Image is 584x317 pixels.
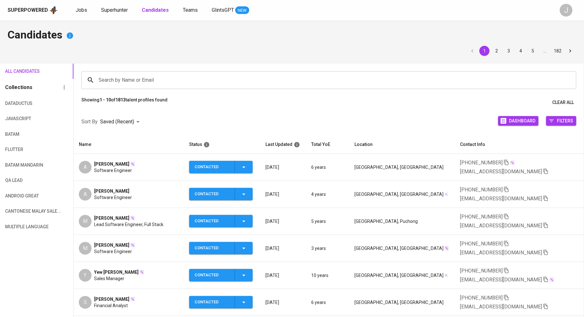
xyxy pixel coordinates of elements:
span: Software Engineer [94,248,132,255]
th: Last Updated [260,135,306,154]
p: [DATE] [265,299,301,306]
th: Total YoE [306,135,349,154]
span: [PERSON_NAME] [94,215,129,221]
div: [GEOGRAPHIC_DATA], [GEOGRAPHIC_DATA] [354,245,450,252]
div: Contacted [195,188,230,200]
div: … [540,48,550,54]
b: Candidates [142,7,169,13]
img: magic_wand.svg [510,160,515,165]
button: Contacted [189,296,253,308]
div: Contacted [195,242,230,254]
img: magic_wand.svg [130,243,135,248]
th: Name [74,135,184,154]
button: Clear All [550,97,576,108]
th: Status [184,135,260,154]
div: M [79,215,92,228]
button: page 1 [479,46,490,56]
div: Contacted [195,296,230,308]
p: 4 years [311,191,344,197]
th: Contact Info [455,135,584,154]
span: All Candidates [5,67,40,75]
th: Location [349,135,455,154]
span: Batam mandarin [5,161,40,169]
span: [PHONE_NUMBER] [460,214,503,220]
span: [EMAIL_ADDRESS][DOMAIN_NAME] [460,196,542,202]
button: Contacted [189,242,253,254]
div: [GEOGRAPHIC_DATA], [GEOGRAPHIC_DATA] [354,191,450,197]
div: [GEOGRAPHIC_DATA], [GEOGRAPHIC_DATA] [354,272,450,279]
a: GlintsGPT NEW [212,6,249,14]
img: magic_wand.svg [130,162,135,167]
span: Teams [183,7,198,13]
nav: pagination navigation [466,46,576,56]
p: 5 years [311,218,344,224]
span: Dataductus [5,100,40,107]
div: [GEOGRAPHIC_DATA], Puchong [354,218,450,224]
p: [DATE] [265,218,301,224]
span: [PHONE_NUMBER] [460,241,503,247]
a: Superhunter [101,6,129,14]
img: magic_wand.svg [139,270,144,275]
button: Go to page 2 [491,46,502,56]
span: [PHONE_NUMBER] [460,187,503,193]
span: [PERSON_NAME] [94,242,129,248]
p: 6 years [311,299,344,306]
span: multiple language [5,223,40,231]
a: Jobs [76,6,88,14]
div: Contacted [195,269,230,281]
p: Sort By [81,118,98,126]
div: Superpowered [8,7,48,14]
span: Software Engineer [94,167,132,174]
span: [PERSON_NAME] [94,188,129,194]
button: Contacted [189,269,253,281]
p: [DATE] [265,164,301,170]
span: Flutter [5,146,40,154]
img: magic_wand.svg [130,216,135,221]
span: GlintsGPT [212,7,234,13]
a: Candidates [142,6,170,14]
span: Lead Software Engineer, Full Stack [94,221,163,228]
p: Saved (Recent) [100,118,134,126]
div: [GEOGRAPHIC_DATA], [GEOGRAPHIC_DATA] [354,299,450,306]
div: S [79,296,92,309]
span: [PHONE_NUMBER] [460,160,503,166]
div: Contacted [195,161,230,173]
p: Showing of talent profiles found [81,97,168,108]
p: [DATE] [265,245,301,252]
span: [PERSON_NAME] [94,296,129,302]
div: A [79,188,92,201]
span: NEW [235,7,249,14]
a: Teams [183,6,199,14]
span: [EMAIL_ADDRESS][DOMAIN_NAME] [460,277,542,283]
span: [EMAIL_ADDRESS][DOMAIN_NAME] [460,250,542,256]
p: [DATE] [265,191,301,197]
span: Clear All [552,99,574,107]
span: QA Lead [5,176,40,184]
button: Go to page 182 [552,46,563,56]
div: M [79,242,92,255]
h4: Candidates [8,28,576,43]
span: Yew [PERSON_NAME] [94,269,139,275]
div: [GEOGRAPHIC_DATA], [GEOGRAPHIC_DATA] [354,164,450,170]
b: 1 - 10 [100,97,111,102]
span: Filters [557,116,573,125]
span: cantonese malay sale... [5,207,40,215]
span: [PHONE_NUMBER] [460,268,503,274]
p: 3 years [311,245,344,252]
div: Contacted [195,215,230,227]
span: [PERSON_NAME] [94,161,129,167]
button: Contacted [189,215,253,227]
img: magic_wand.svg [130,297,135,302]
span: [EMAIL_ADDRESS][DOMAIN_NAME] [460,223,542,229]
p: 6 years [311,164,344,170]
span: Sales Manager [94,275,124,282]
img: magic_wand.svg [549,277,554,282]
span: [PHONE_NUMBER] [460,295,503,301]
b: 1813 [115,97,126,102]
p: [DATE] [265,272,301,279]
img: magic_wand.svg [444,246,449,251]
img: app logo [49,5,58,15]
div: J [560,4,573,17]
span: Superhunter [101,7,128,13]
span: [EMAIL_ADDRESS][DOMAIN_NAME] [460,304,542,310]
